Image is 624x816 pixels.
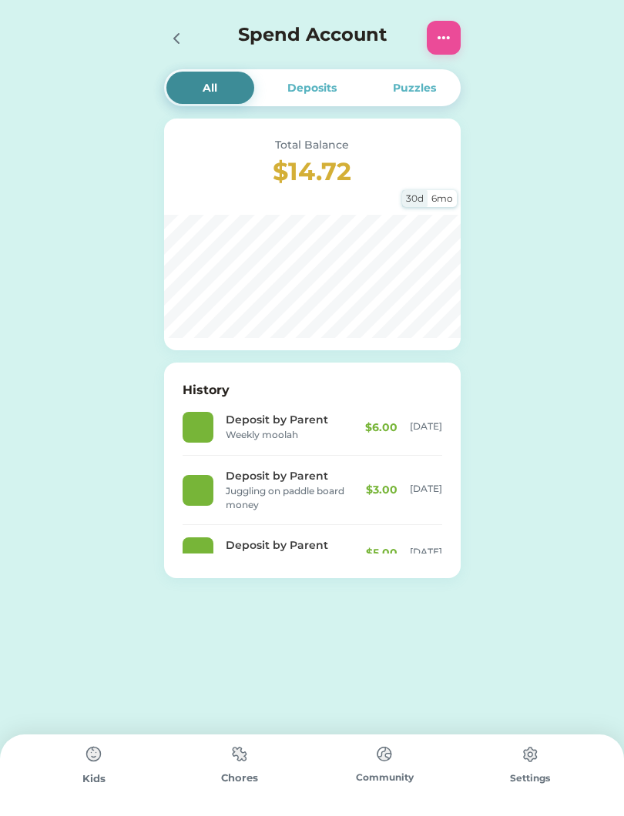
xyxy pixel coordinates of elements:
h3: $14.72 [183,153,442,190]
div: [DATE] [410,482,442,496]
div: Community [312,771,458,784]
div: 30d [402,190,428,207]
div: Deposits [287,80,337,96]
div: All [203,80,217,96]
div: Juggling on paddle board money [226,484,363,512]
div: $5.00 [366,545,398,561]
div: Settings [458,771,603,785]
div: [DATE] [410,545,442,559]
img: yH5BAEAAAAALAAAAAABAAEAAAIBRAA7 [189,543,207,562]
div: $6.00 [365,420,398,436]
div: Weekly moolah [226,428,362,442]
img: type%3Dchores%2C%20state%3Ddefault.svg [369,739,400,769]
img: Interface-setting-menu-horizontal-circle--navigation-dots-three-circle-button-horizontal-menu.svg [434,28,453,47]
div: Chores [167,771,313,786]
img: yH5BAEAAAAALAAAAAABAAEAAAIBRAA7 [189,418,207,436]
div: Deposit by Parent [226,412,362,428]
img: type%3Dchores%2C%20state%3Ddefault.svg [515,739,545,770]
div: Deposit by Parent [226,468,363,484]
img: type%3Dchores%2C%20state%3Ddefault.svg [224,739,255,769]
div: Deposit by Parent [226,537,363,553]
div: Total Balance [183,137,442,153]
div: Kids [22,771,167,787]
h6: History [183,381,442,400]
div: $3.00 [366,482,398,498]
img: yH5BAEAAAAALAAAAAABAAEAAAIBRAA7 [189,481,207,500]
h4: Spend Account [238,21,387,48]
div: Puzzles [393,80,436,96]
img: type%3Dchores%2C%20state%3Ddefault.svg [79,739,109,770]
div: 6mo [428,190,457,207]
div: [DATE] [410,420,442,433]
